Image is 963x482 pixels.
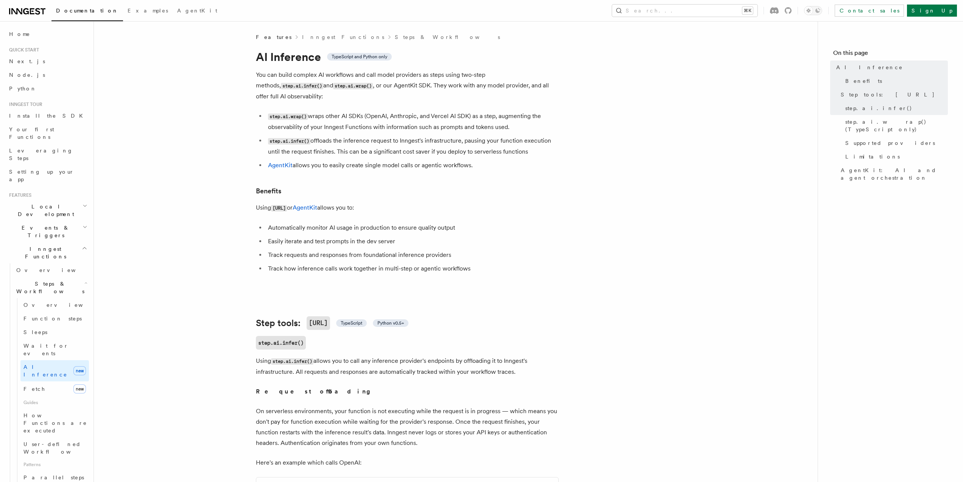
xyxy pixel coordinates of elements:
[256,70,559,102] p: You can build complex AI workflows and call model providers as steps using two-step methods, and ...
[9,30,30,38] span: Home
[256,186,281,196] a: Benefits
[302,33,384,41] a: Inngest Functions
[6,192,31,198] span: Features
[56,8,118,14] span: Documentation
[9,169,74,182] span: Setting up your app
[271,358,313,365] code: step.ai.infer()
[9,86,37,92] span: Python
[6,47,39,53] span: Quick start
[266,250,559,260] li: Track requests and responses from foundational inference providers
[256,33,291,41] span: Features
[266,135,559,157] li: offloads the inference request to Inngest's infrastructure, pausing your function execution until...
[836,64,903,71] span: AI Inference
[842,74,948,88] a: Benefits
[256,406,559,448] p: On serverless environments, your function is not executing while the request is in progress — whi...
[841,91,935,98] span: Step tools: [URL]
[177,8,217,14] span: AgentKit
[6,82,89,95] a: Python
[742,7,753,14] kbd: ⌘K
[128,8,168,14] span: Examples
[6,224,83,239] span: Events & Triggers
[256,388,376,395] strong: Request offloading
[73,384,86,393] span: new
[256,202,559,213] p: Using or allows you to:
[20,459,89,471] span: Patterns
[20,396,89,409] span: Guides
[6,245,82,260] span: Inngest Functions
[256,336,306,350] a: step.ai.infer()
[6,27,89,41] a: Home
[256,356,559,377] p: Using allows you to call any inference provider's endpoints by offloading it to Inngest's infrast...
[266,160,559,171] li: allows you to easily create single model calls or agentic workflows.
[266,263,559,274] li: Track how inference calls work together in multi-step or agentic workflows
[123,2,173,20] a: Examples
[9,58,45,64] span: Next.js
[268,138,310,145] code: step.ai.infer()
[20,312,89,325] a: Function steps
[256,457,559,468] p: Here's an example which calls OpenAI:
[20,381,89,396] a: Fetchnew
[845,104,912,112] span: step.ai.infer()
[6,101,42,107] span: Inngest tour
[9,113,87,119] span: Install the SDK
[845,153,900,160] span: Limitations
[838,88,948,101] a: Step tools: [URL]
[266,111,559,132] li: wraps other AI SDKs (OpenAI, Anthropic, and Vercel AI SDK) as a step, augmenting the observabilit...
[23,316,82,322] span: Function steps
[377,320,404,326] span: Python v0.5+
[842,136,948,150] a: Supported providers
[293,204,317,211] a: AgentKit
[833,61,948,74] a: AI Inference
[23,329,47,335] span: Sleeps
[842,115,948,136] a: step.ai.wrap() (TypeScript only)
[612,5,757,17] button: Search...⌘K
[256,50,559,64] h1: AI Inference
[6,54,89,68] a: Next.js
[907,5,957,17] a: Sign Up
[845,118,948,133] span: step.ai.wrap() (TypeScript only)
[13,280,84,295] span: Steps & Workflows
[20,298,89,312] a: Overview
[20,437,89,459] a: User-defined Workflows
[20,339,89,360] a: Wait for events
[20,360,89,381] a: AI Inferencenew
[6,123,89,144] a: Your first Functions
[6,242,89,263] button: Inngest Functions
[842,101,948,115] a: step.ai.infer()
[9,126,54,140] span: Your first Functions
[20,409,89,437] a: How Functions are executed
[9,148,73,161] span: Leveraging Steps
[838,163,948,185] a: AgentKit: AI and agent orchestration
[23,343,69,356] span: Wait for events
[16,267,94,273] span: Overview
[332,54,387,60] span: TypeScript and Python only
[6,200,89,221] button: Local Development
[23,412,87,434] span: How Functions are executed
[835,5,904,17] a: Contact sales
[13,277,89,298] button: Steps & Workflows
[395,33,500,41] a: Steps & Workflows
[6,203,83,218] span: Local Development
[23,474,84,480] span: Parallel steps
[804,6,822,15] button: Toggle dark mode
[6,68,89,82] a: Node.js
[9,72,45,78] span: Node.js
[6,221,89,242] button: Events & Triggers
[20,325,89,339] a: Sleeps
[23,441,92,455] span: User-defined Workflows
[271,205,287,211] code: [URL]
[307,316,330,330] code: [URL]
[833,48,948,61] h4: On this page
[845,77,882,85] span: Benefits
[6,165,89,186] a: Setting up your app
[266,236,559,247] li: Easily iterate and test prompts in the dev server
[23,364,67,378] span: AI Inference
[333,83,373,89] code: step.ai.wrap()
[173,2,222,20] a: AgentKit
[841,166,948,182] span: AgentKit: AI and agent orchestration
[73,366,86,375] span: new
[6,144,89,165] a: Leveraging Steps
[23,302,101,308] span: Overview
[6,109,89,123] a: Install the SDK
